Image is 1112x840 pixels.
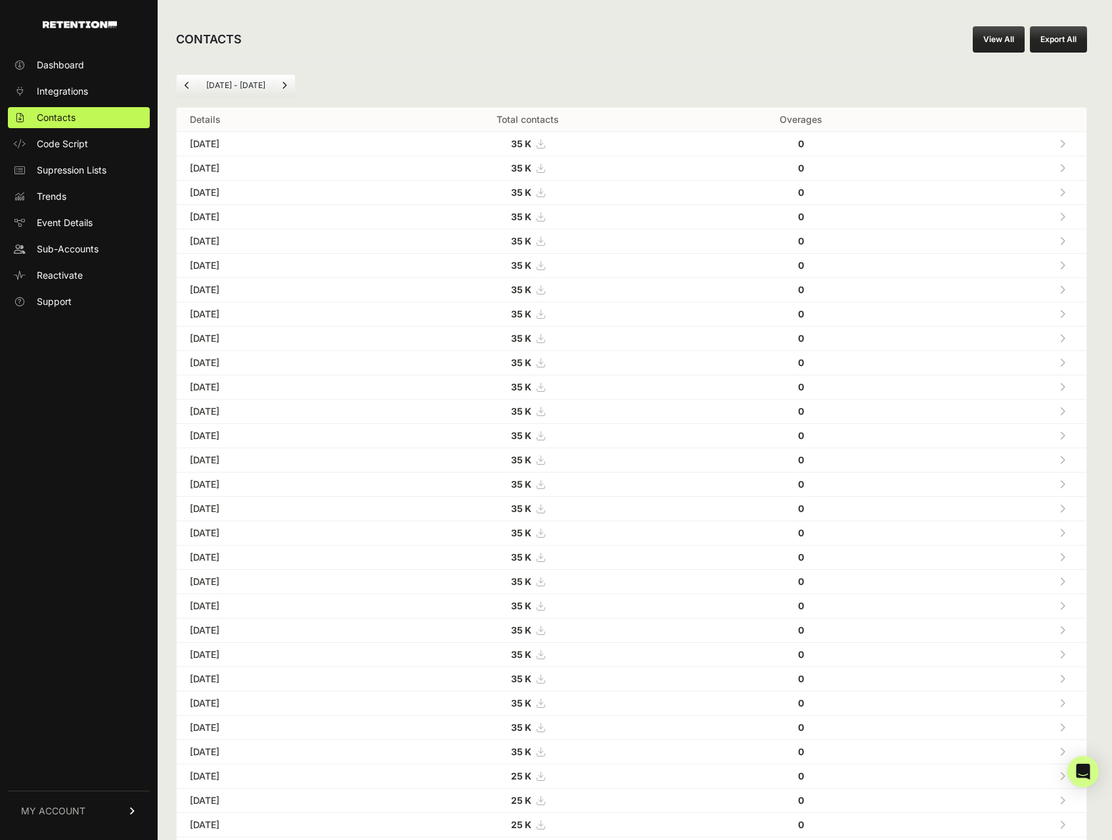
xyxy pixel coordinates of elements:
span: Supression Lists [37,164,106,177]
a: 35 K [511,503,545,514]
span: Trends [37,190,66,203]
span: Integrations [37,85,88,98]
a: 35 K [511,357,545,368]
td: [DATE] [177,205,374,229]
td: [DATE] [177,643,374,667]
a: Trends [8,186,150,207]
a: 35 K [511,187,545,198]
strong: 0 [798,260,804,271]
td: [DATE] [177,497,374,521]
td: [DATE] [177,254,374,278]
a: MY ACCOUNT [8,791,150,831]
th: Overages [682,108,921,132]
strong: 35 K [511,624,531,636]
td: [DATE] [177,570,374,594]
a: 35 K [511,600,545,611]
strong: 35 K [511,260,531,271]
strong: 35 K [511,284,531,295]
a: 35 K [511,430,545,441]
strong: 35 K [511,138,531,149]
li: [DATE] - [DATE] [198,80,273,91]
a: 35 K [511,576,545,587]
strong: 35 K [511,600,531,611]
strong: 0 [798,406,804,417]
strong: 0 [798,187,804,198]
strong: 0 [798,770,804,782]
a: 35 K [511,624,545,636]
a: 35 K [511,162,545,174]
strong: 0 [798,527,804,538]
a: Previous [177,75,198,96]
a: 35 K [511,697,545,709]
a: Reactivate [8,265,150,286]
strong: 35 K [511,357,531,368]
th: Total contacts [374,108,681,132]
strong: 0 [798,503,804,514]
td: [DATE] [177,473,374,497]
span: Code Script [37,137,88,151]
strong: 35 K [511,527,531,538]
td: [DATE] [177,351,374,375]
a: 25 K [511,819,545,830]
a: 35 K [511,308,545,319]
strong: 0 [798,673,804,684]
a: 35 K [511,284,545,295]
strong: 0 [798,454,804,465]
strong: 35 K [511,211,531,222]
strong: 35 K [511,381,531,392]
strong: 35 K [511,697,531,709]
td: [DATE] [177,716,374,740]
div: Open Intercom Messenger [1067,756,1099,787]
strong: 0 [798,795,804,806]
td: [DATE] [177,181,374,205]
button: Export All [1030,26,1087,53]
span: Event Details [37,216,93,229]
strong: 0 [798,576,804,587]
img: Retention.com [43,21,117,28]
a: Event Details [8,212,150,233]
strong: 35 K [511,406,531,417]
a: 35 K [511,138,545,149]
strong: 0 [798,138,804,149]
th: Details [177,108,374,132]
strong: 0 [798,357,804,368]
td: [DATE] [177,132,374,156]
strong: 35 K [511,235,531,246]
strong: 35 K [511,308,531,319]
td: [DATE] [177,667,374,691]
strong: 35 K [511,454,531,465]
strong: 0 [798,308,804,319]
h2: CONTACTS [176,30,242,49]
a: Supression Lists [8,160,150,181]
span: Sub-Accounts [37,243,99,256]
td: [DATE] [177,375,374,400]
strong: 35 K [511,746,531,757]
a: Integrations [8,81,150,102]
td: [DATE] [177,618,374,643]
a: 35 K [511,406,545,417]
strong: 35 K [511,430,531,441]
a: 35 K [511,746,545,757]
strong: 0 [798,819,804,830]
a: 35 K [511,454,545,465]
strong: 0 [798,649,804,660]
strong: 35 K [511,576,531,587]
strong: 35 K [511,503,531,514]
strong: 25 K [511,795,531,806]
a: 35 K [511,527,545,538]
strong: 0 [798,162,804,174]
td: [DATE] [177,156,374,181]
a: View All [973,26,1025,53]
a: 35 K [511,551,545,563]
a: 35 K [511,722,545,733]
td: [DATE] [177,400,374,424]
strong: 0 [798,333,804,344]
td: [DATE] [177,740,374,764]
strong: 25 K [511,819,531,830]
td: [DATE] [177,302,374,327]
td: [DATE] [177,546,374,570]
td: [DATE] [177,789,374,813]
strong: 35 K [511,162,531,174]
a: 25 K [511,770,545,782]
a: 35 K [511,235,545,246]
